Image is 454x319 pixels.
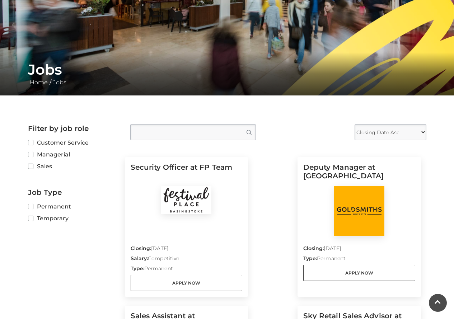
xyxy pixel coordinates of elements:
strong: Closing: [131,245,151,252]
label: Customer Service [28,138,120,147]
h2: Filter by job role [28,124,120,133]
h5: Security Officer at FP Team [131,163,243,186]
label: Sales [28,162,120,171]
p: Permanent [131,265,243,275]
a: Jobs [51,79,68,86]
p: Permanent [303,255,415,265]
h1: Jobs [28,61,426,78]
img: Festival Place [161,186,211,214]
strong: Type: [131,265,144,272]
label: Permanent [28,202,120,211]
div: / [23,61,432,87]
label: Managerial [28,150,120,159]
a: Apply Now [131,275,243,291]
p: Competitive [131,255,243,265]
label: Temporary [28,214,120,223]
a: Home [28,79,50,86]
strong: Closing: [303,245,324,252]
strong: Salary: [131,255,148,262]
h5: Deputy Manager at [GEOGRAPHIC_DATA] [303,163,415,186]
a: Apply Now [303,265,415,281]
p: [DATE] [303,245,415,255]
strong: Type: [303,255,317,262]
h2: Job Type [28,188,120,197]
p: [DATE] [131,245,243,255]
img: Goldsmiths [334,186,384,236]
